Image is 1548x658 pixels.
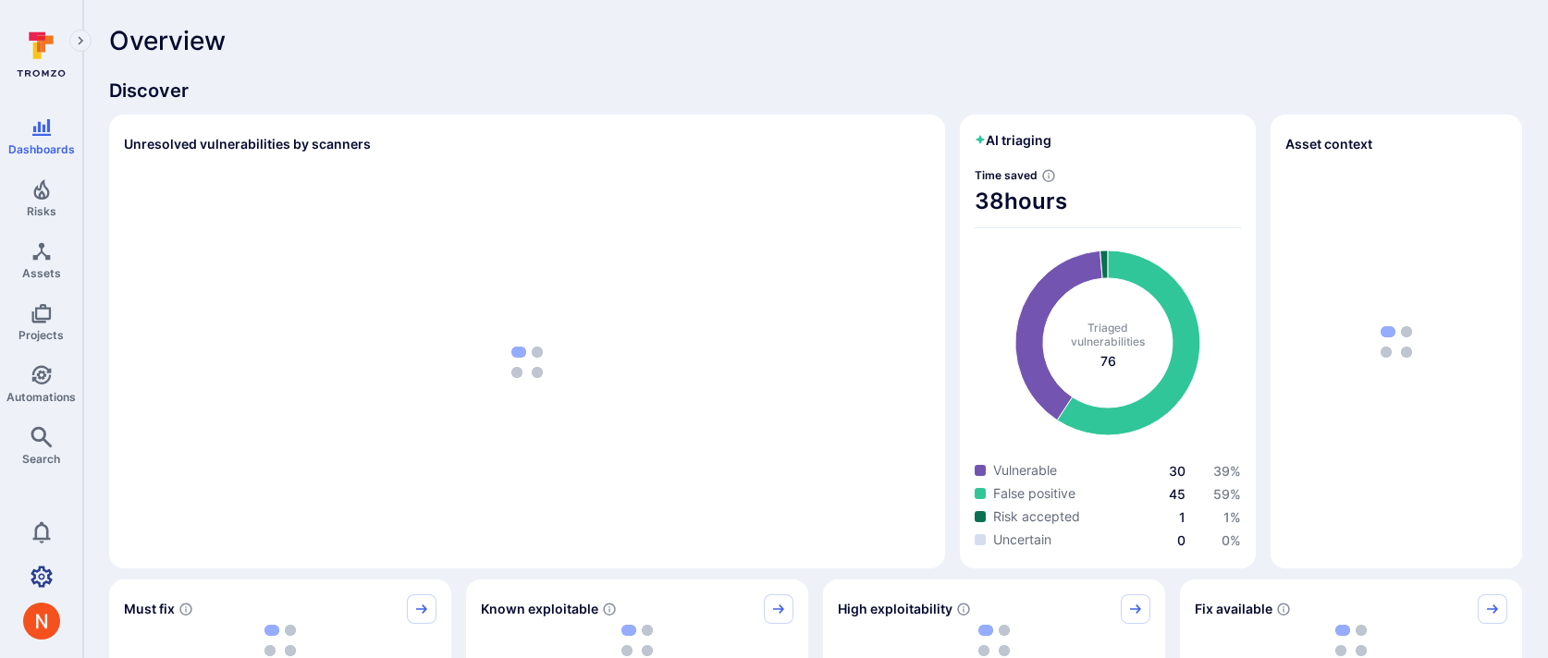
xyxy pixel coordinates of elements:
[1195,624,1507,657] div: loading spinner
[975,168,1038,182] span: Time saved
[1177,532,1186,548] a: 0
[975,187,1241,216] span: 38 hours
[838,624,1150,657] div: loading spinner
[23,603,60,640] img: ACg8ocIprwjrgDQnDsNSk9Ghn5p5-B8DpAKWoJ5Gi9syOE4K59tr4Q=s96-c
[178,602,193,616] svg: Risk score >=40 , missed SLA
[993,507,1080,526] span: Risk accepted
[993,461,1057,480] span: Vulnerable
[27,204,56,218] span: Risks
[621,625,653,656] img: Loading...
[993,530,1051,549] span: Uncertain
[18,328,64,342] span: Projects
[124,170,930,554] div: loading spinner
[1071,321,1145,348] span: Triaged vulnerabilities
[1213,486,1241,502] a: 59%
[1169,463,1186,479] a: 30
[109,26,226,55] span: Overview
[22,266,61,280] span: Assets
[481,600,598,618] span: Known exploitable
[481,624,793,657] div: loading spinner
[956,602,971,616] svg: EPSS score ≥ 0.7
[1213,463,1241,479] span: 39 %
[1041,168,1056,183] svg: Estimated based on an average time of 30 mins needed to triage each vulnerability
[69,30,92,52] button: Expand navigation menu
[838,600,952,618] span: High exploitability
[975,131,1051,150] h2: AI triaging
[124,135,371,153] h2: Unresolved vulnerabilities by scanners
[1335,625,1367,656] img: Loading...
[124,624,436,657] div: loading spinner
[124,600,175,618] span: Must fix
[1223,509,1241,525] span: 1 %
[74,33,87,49] i: Expand navigation menu
[511,347,543,378] img: Loading...
[1100,352,1116,371] span: total
[1213,463,1241,479] a: 39%
[993,484,1075,503] span: False positive
[1222,532,1241,548] span: 0 %
[1195,600,1272,618] span: Fix available
[602,602,617,616] svg: Confirmed exploitable by KEV
[1169,486,1186,502] a: 45
[1179,509,1186,525] a: 1
[1222,532,1241,548] a: 0%
[22,452,60,466] span: Search
[8,142,75,156] span: Dashboards
[23,603,60,640] div: Neeren Patki
[1223,509,1241,525] a: 1%
[1276,602,1291,616] svg: Vulnerabilities with fix available
[1285,135,1372,153] span: Asset context
[109,78,1522,104] span: Discover
[1213,486,1241,502] span: 59 %
[978,625,1010,656] img: Loading...
[6,390,76,404] span: Automations
[264,625,296,656] img: Loading...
